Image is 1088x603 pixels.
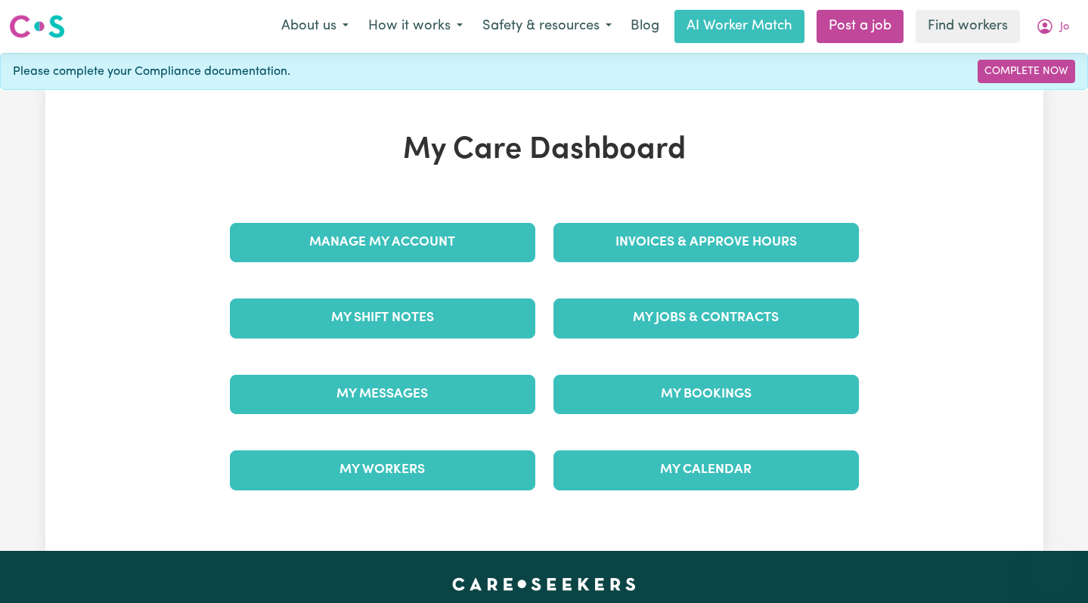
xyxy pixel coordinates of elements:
a: My Workers [230,450,535,490]
button: Safety & resources [473,11,621,42]
button: My Account [1026,11,1079,42]
a: AI Worker Match [674,10,804,43]
h1: My Care Dashboard [221,132,868,169]
a: Careseekers logo [9,9,65,44]
a: My Bookings [553,375,859,414]
span: Please complete your Compliance documentation. [13,63,290,81]
a: Post a job [817,10,904,43]
button: How it works [358,11,473,42]
a: Blog [621,10,668,43]
a: Complete Now [978,60,1075,83]
a: Invoices & Approve Hours [553,223,859,262]
button: About us [271,11,358,42]
a: Careseekers home page [452,578,636,590]
a: My Shift Notes [230,298,535,338]
span: Jo [1060,19,1069,36]
a: My Calendar [553,450,859,490]
a: Find workers [916,10,1020,43]
iframe: Button to launch messaging window [1028,543,1076,591]
img: Careseekers logo [9,13,65,40]
a: My Messages [230,375,535,414]
a: Manage My Account [230,223,535,262]
a: My Jobs & Contracts [553,298,859,338]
